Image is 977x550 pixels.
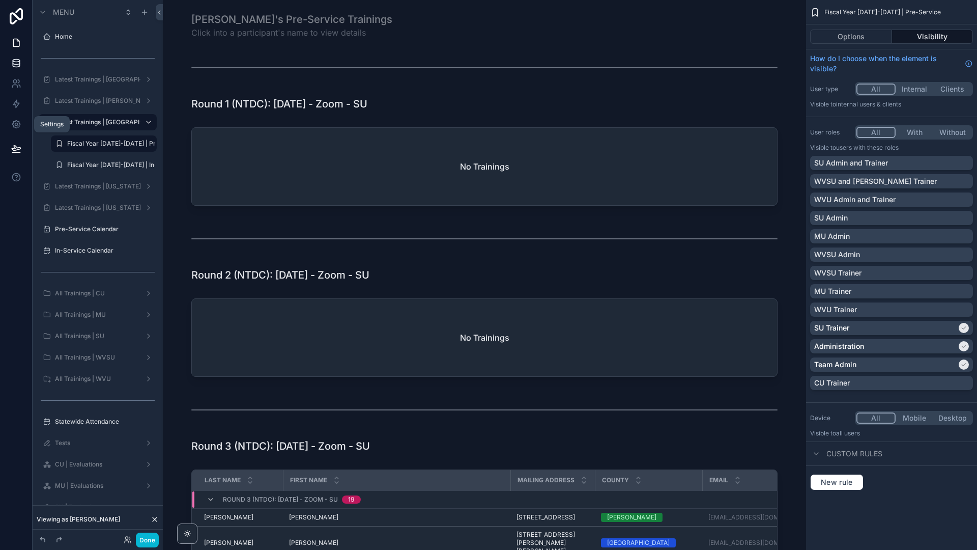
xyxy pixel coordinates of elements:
span: Menu [53,7,74,17]
button: New rule [810,474,864,490]
a: How do I choose when the element is visible? [810,53,973,74]
button: All [856,84,896,95]
p: WVU Admin and Trainer [814,195,896,205]
p: WVSU Admin [814,250,860,260]
label: Latest Trainings | [GEOGRAPHIC_DATA] [55,75,140,84]
label: All Trainings | WVU [55,375,140,383]
span: Internal users & clients [836,100,901,108]
p: Visible to [810,429,973,437]
label: MU | Evaluations [55,482,140,490]
span: Users with these roles [836,144,899,151]
button: Desktop [933,413,971,424]
button: Mobile [896,413,934,424]
p: Visible to [810,100,973,108]
span: Last Name [205,476,241,484]
span: Mailing Address [518,476,574,484]
label: Fiscal Year [DATE]-[DATE] | Pre-Service [67,140,155,148]
button: With [896,127,934,138]
label: Tests [55,439,140,447]
button: Options [810,30,892,44]
p: WVSU and [PERSON_NAME] Trainer [814,176,937,186]
span: Viewing as [PERSON_NAME] [37,515,120,524]
p: CU Trainer [814,378,850,388]
label: Device [810,414,851,422]
label: All Trainings | CU [55,289,140,297]
label: All Trainings | MU [55,311,140,319]
span: How do I choose when the element is visible? [810,53,961,74]
p: WVU Trainer [814,305,857,315]
span: Fiscal Year [DATE]-[DATE] | Pre-Service [824,8,941,16]
label: Fiscal Year [DATE]-[DATE] | In-Service [67,161,155,169]
p: SU Admin and Trainer [814,158,888,168]
p: MU Admin [814,231,850,241]
label: User roles [810,128,851,136]
label: User type [810,85,851,93]
label: All Trainings | WVSU [55,353,140,362]
span: First Name [290,476,327,484]
p: SU Trainer [814,323,849,333]
span: County [602,476,629,484]
label: SU | Evaluations [55,503,140,511]
div: Settings [40,120,64,128]
button: All [856,413,896,424]
button: Internal [896,84,934,95]
button: Clients [933,84,971,95]
p: MU Trainer [814,286,851,296]
span: all users [836,429,860,437]
p: WVSU Trainer [814,268,861,278]
label: In-Service Calendar [55,246,155,255]
label: All Trainings | SU [55,332,140,340]
p: Administration [814,341,864,351]
button: Done [136,533,159,547]
p: Team Admin [814,360,856,370]
p: Visible to [810,144,973,152]
label: Statewide Attendance [55,418,155,426]
label: Pre-Service Calendar [55,225,155,233]
span: Custom rules [826,449,882,459]
p: SU Admin [814,213,848,223]
label: CU | Evaluations [55,460,140,469]
span: New rule [817,478,857,487]
span: Email [709,476,728,484]
button: All [856,127,896,138]
label: Home [55,33,155,41]
label: Latest Trainings | [PERSON_NAME][GEOGRAPHIC_DATA] [55,97,140,105]
label: Latest Trainings | [US_STATE][GEOGRAPHIC_DATA] [55,182,140,190]
button: Without [933,127,971,138]
label: Latest Trainings | [US_STATE][GEOGRAPHIC_DATA] [55,204,140,212]
label: Latest Trainings | [GEOGRAPHIC_DATA] [55,118,140,126]
button: Visibility [892,30,973,44]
